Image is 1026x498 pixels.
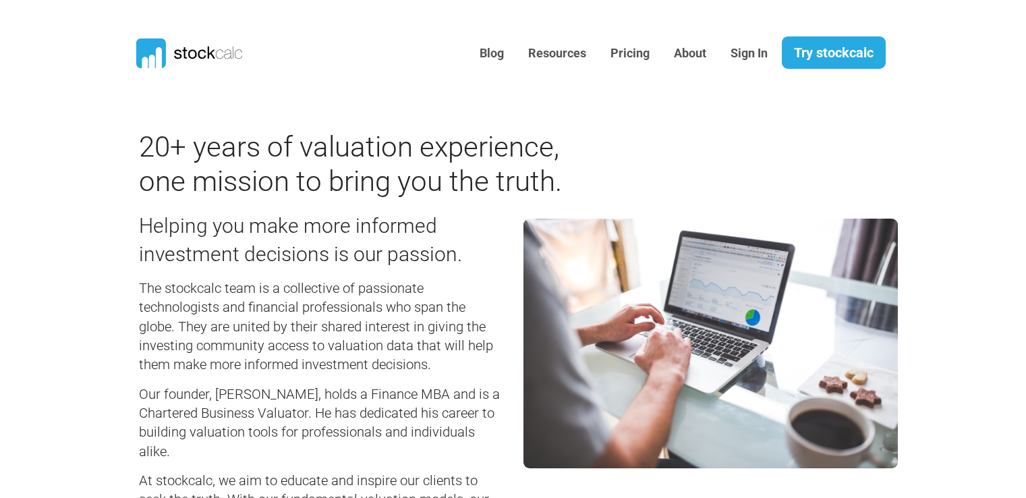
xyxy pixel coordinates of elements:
a: Resources [518,37,596,70]
h5: The stockcalc team is a collective of passionate technologists and financial professionals who sp... [139,279,503,375]
h3: Helping you make more informed investment decisions is our passion. [139,212,503,269]
a: Try stockcalc [782,36,886,69]
a: Sign In [720,37,778,70]
a: Pricing [600,37,660,70]
a: Blog [469,37,514,70]
a: About [664,37,716,70]
img: pexels-photo.jpg [523,219,898,468]
h2: 20+ years of valuation experience, one mission to bring you the truth. [139,130,567,198]
h5: Our founder, [PERSON_NAME], holds a Finance MBA and is a Chartered Business Valuator. He has dedi... [139,385,503,461]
